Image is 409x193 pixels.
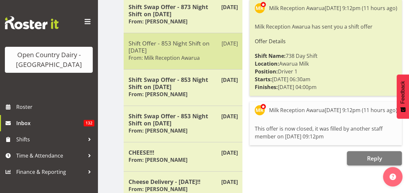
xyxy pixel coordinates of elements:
[254,21,397,93] div: Milk Reception Awarua has sent you a shift offer 738 Day Shift Awarua Milk Driver 1 [DATE] 06:30a...
[254,105,265,115] img: milk-reception-awarua7542.jpg
[254,3,265,13] img: milk-reception-awarua7542.jpg
[129,157,187,163] h6: From: [PERSON_NAME]
[254,60,279,67] strong: Location:
[129,91,187,97] h6: From: [PERSON_NAME]
[221,40,238,47] p: [DATE]
[129,18,187,25] h6: From: [PERSON_NAME]
[254,68,278,75] strong: Position:
[221,178,238,186] p: [DATE]
[269,106,324,114] div: Milk Reception Awarua
[16,118,84,128] span: Inbox
[5,16,59,29] img: Rosterit website logo
[16,151,85,161] span: Time & Attendance
[269,4,324,12] div: Milk Reception Awarua
[16,167,85,177] span: Finance & Reporting
[129,127,187,134] h6: From: [PERSON_NAME]
[400,81,406,104] span: Feedback
[389,174,396,180] img: help-xxl-2.png
[129,3,238,18] h5: Shift Swap Offer - 873 Night Shift on [DATE]
[129,112,238,127] h5: Shift Swap Offer - 853 Night Shift on [DATE]
[129,55,200,61] h6: From: Milk Reception Awarua
[129,40,238,54] h5: Shift Offer - 853 Night Shift on [DATE]
[254,52,285,59] strong: Shift Name:
[221,149,238,157] p: [DATE]
[397,74,409,119] button: Feedback - Show survey
[254,84,278,91] strong: Finishes:
[254,123,397,142] div: This offer is now closed, it was filled by another staff member on [DATE] 09:12pm
[254,38,397,44] h6: Offer Details
[254,76,272,83] strong: Starts:
[84,120,94,126] span: 132
[347,151,402,165] button: Reply
[221,3,238,11] p: [DATE]
[221,76,238,84] p: [DATE]
[11,50,86,70] div: Open Country Dairy - [GEOGRAPHIC_DATA]
[324,4,397,12] div: [DATE] 9:12pm (11 hours ago)
[16,135,85,144] span: Shifts
[129,149,238,156] h5: CHEESE!!!
[324,106,397,114] div: [DATE] 9:12pm (11 hours ago)
[16,102,94,112] span: Roster
[221,112,238,120] p: [DATE]
[129,186,187,192] h6: From: [PERSON_NAME]
[129,76,238,90] h5: Shift Swap Offer - 853 Night Shift on [DATE]
[367,154,382,162] span: Reply
[129,178,238,185] h5: Cheese Delivery - [DATE]!!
